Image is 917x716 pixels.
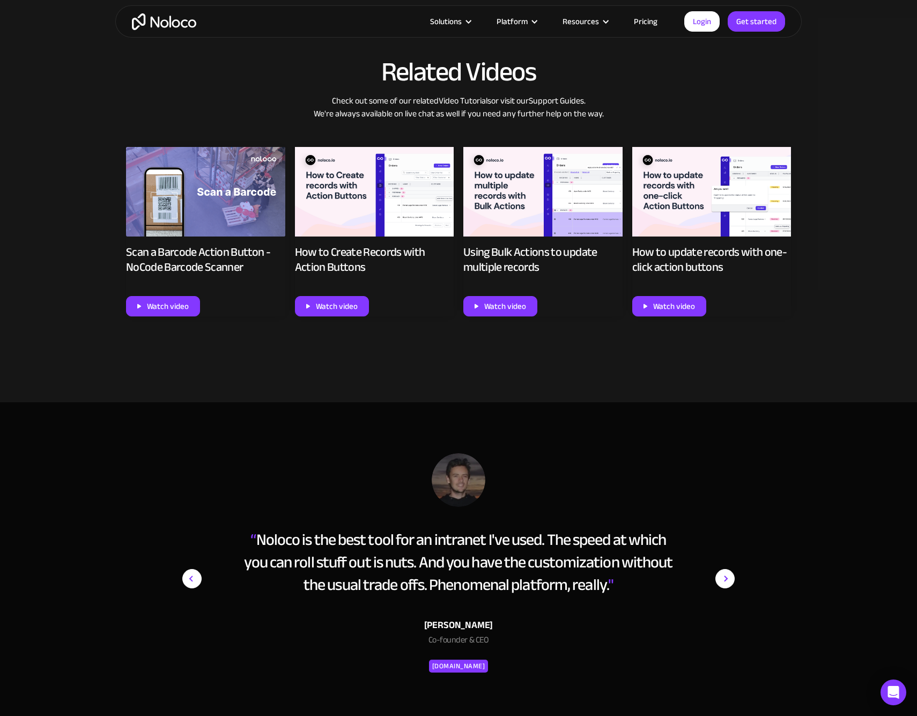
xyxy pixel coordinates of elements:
[632,147,792,316] a: How to update records with one-click action buttonsWatch video
[132,13,196,30] a: home
[239,528,678,596] div: Noloco is the best tool for an intranet I've used. The speed at which you can roll stuff out is n...
[432,660,485,673] div: [DOMAIN_NAME]
[126,147,285,316] a: Scan a Barcode Action Button - NoCode Barcode ScannerWatch video
[728,11,785,32] a: Get started
[549,14,620,28] div: Resources
[126,94,791,136] p: Check out some of our related or visit our . We're always available on live chat as well if you n...
[881,680,906,705] div: Open Intercom Messenger
[632,245,792,275] div: How to update records with one-click action buttons
[653,299,695,313] div: Watch video
[417,14,483,28] div: Solutions
[239,633,678,652] div: Co-founder & CEO
[250,525,256,555] span: “
[620,14,671,28] a: Pricing
[147,299,189,313] div: Watch video
[497,14,528,28] div: Platform
[529,93,584,109] a: Support Guides
[608,570,613,600] span: "
[563,14,599,28] div: Resources
[126,57,791,86] h2: Related Videos
[483,14,549,28] div: Platform
[295,147,454,316] a: How to Create Records with Action ButtonsWatch video
[126,245,285,275] div: Scan a Barcode Action Button - NoCode Barcode Scanner
[316,299,358,313] div: Watch video
[463,245,623,275] div: Using Bulk Actions to update multiple records
[295,245,454,275] div: How to Create Records with Action Buttons
[439,93,491,109] a: Video Tutorials
[484,299,526,313] div: Watch video
[182,453,735,674] div: 1 of 15
[684,11,720,32] a: Login
[430,14,462,28] div: Solutions
[239,617,678,633] div: [PERSON_NAME]
[463,147,623,316] a: Using Bulk Actions to update multiple recordsWatch video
